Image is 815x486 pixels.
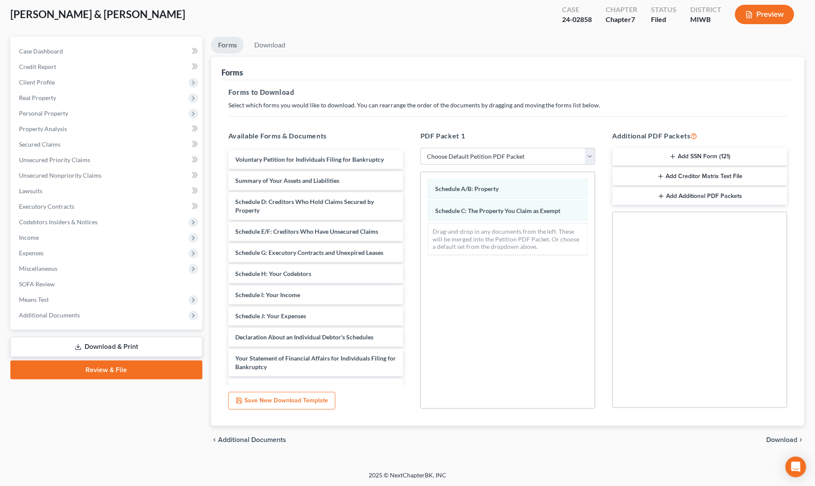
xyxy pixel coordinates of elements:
span: Secured Claims [19,141,60,148]
a: chevron_left Additional Documents [211,436,286,443]
a: Review & File [10,361,202,379]
div: 24-02858 [562,15,592,25]
a: Lawsuits [12,183,202,199]
a: Executory Contracts [12,199,202,214]
span: Property Analysis [19,125,67,132]
span: Unsecured Priority Claims [19,156,90,163]
span: Miscellaneous [19,265,57,272]
span: Declaration About an Individual Debtor's Schedules [235,333,373,341]
h5: Additional PDF Packets [613,131,787,141]
span: Unsecured Nonpriority Claims [19,172,101,179]
i: chevron_left [211,436,218,443]
span: Case Dashboard [19,47,63,55]
span: Additional Documents [218,436,286,443]
div: Case [562,5,592,15]
span: SOFA Review [19,280,55,288]
span: Schedule H: Your Codebtors [235,270,311,277]
div: Filed [651,15,676,25]
span: 7 [631,15,635,23]
span: Executory Contracts [19,203,74,210]
span: Summary of Your Assets and Liabilities [235,177,339,184]
h5: Available Forms & Documents [228,131,403,141]
a: Property Analysis [12,121,202,137]
button: Add Creditor Matrix Text File [613,167,787,185]
a: Download & Print [10,337,202,357]
span: Real Property [19,94,56,101]
i: chevron_right [798,436,805,443]
span: [PERSON_NAME] & [PERSON_NAME] [10,8,185,20]
a: Download [247,37,292,53]
span: Statement of Intention for Individuals Filing Under Chapter 7 [235,384,393,400]
span: Codebtors Insiders & Notices [19,218,98,226]
p: Select which forms you would like to download. You can rearrange the order of the documents by dr... [228,101,787,110]
span: Credit Report [19,63,56,70]
div: District [690,5,721,15]
span: Client Profile [19,78,55,86]
div: Chapter [606,15,637,25]
span: Schedule J: Your Expenses [235,312,306,320]
span: Your Statement of Financial Affairs for Individuals Filing for Bankruptcy [235,354,396,370]
button: Add Additional PDF Packets [613,187,787,205]
button: Preview [735,5,794,24]
button: Download chevron_right [767,436,805,443]
span: Income [19,234,39,241]
span: Personal Property [19,110,68,117]
a: Case Dashboard [12,44,202,59]
div: Chapter [606,5,637,15]
div: Forms [221,67,243,78]
span: Schedule G: Executory Contracts and Unexpired Leases [235,249,383,256]
span: Schedule A/B: Property [435,185,499,192]
span: Schedule I: Your Income [235,291,300,298]
a: Unsecured Priority Claims [12,152,202,168]
span: Schedule D: Creditors Who Hold Claims Secured by Property [235,198,374,214]
a: SOFA Review [12,276,202,292]
span: Expenses [19,249,44,257]
a: Secured Claims [12,137,202,152]
div: Drag-and-drop in any documents from the left. These will be merged into the Petition PDF Packet. ... [428,223,588,255]
a: Forms [211,37,244,53]
span: Lawsuits [19,187,42,194]
div: MIWB [690,15,721,25]
span: Download [767,436,798,443]
div: Status [651,5,676,15]
span: Additional Documents [19,311,80,319]
button: Add SSN Form (121) [613,148,787,166]
h5: PDF Packet 1 [420,131,595,141]
a: Unsecured Nonpriority Claims [12,168,202,183]
a: Credit Report [12,59,202,75]
span: Schedule E/F: Creditors Who Have Unsecured Claims [235,228,378,235]
span: Voluntary Petition for Individuals Filing for Bankruptcy [235,156,384,163]
span: Schedule C: The Property You Claim as Exempt [435,207,561,214]
button: Save New Download Template [228,392,335,410]
div: Open Intercom Messenger [786,457,806,477]
span: Means Test [19,296,49,303]
h5: Forms to Download [228,87,787,97]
